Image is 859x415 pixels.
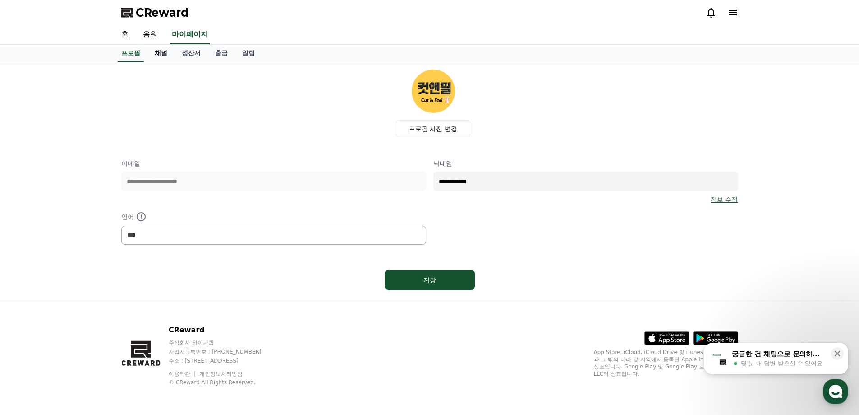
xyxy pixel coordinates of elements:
[147,45,175,62] a: 채널
[83,300,93,308] span: 대화
[114,25,136,44] a: 홈
[412,70,455,113] img: profile_image
[711,195,738,204] a: 정보 수정
[118,45,144,62] a: 프로필
[116,286,173,309] a: 설정
[3,286,60,309] a: 홈
[169,325,279,336] p: CReward
[170,25,210,44] a: 마이페이지
[235,45,262,62] a: 알림
[433,159,738,168] p: 닉네임
[385,270,475,290] button: 저장
[199,371,243,377] a: 개인정보처리방침
[169,339,279,346] p: 주식회사 와이피랩
[175,45,208,62] a: 정산서
[169,379,279,386] p: © CReward All Rights Reserved.
[121,5,189,20] a: CReward
[403,275,457,284] div: 저장
[169,348,279,355] p: 사업자등록번호 : [PHONE_NUMBER]
[121,159,426,168] p: 이메일
[121,211,426,222] p: 언어
[28,300,34,307] span: 홈
[169,357,279,364] p: 주소 : [STREET_ADDRESS]
[169,371,197,377] a: 이용약관
[594,349,738,378] p: App Store, iCloud, iCloud Drive 및 iTunes Store는 미국과 그 밖의 나라 및 지역에서 등록된 Apple Inc.의 서비스 상표입니다. Goo...
[136,25,165,44] a: 음원
[60,286,116,309] a: 대화
[139,300,150,307] span: 설정
[136,5,189,20] span: CReward
[396,120,470,137] label: 프로필 사진 변경
[208,45,235,62] a: 출금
